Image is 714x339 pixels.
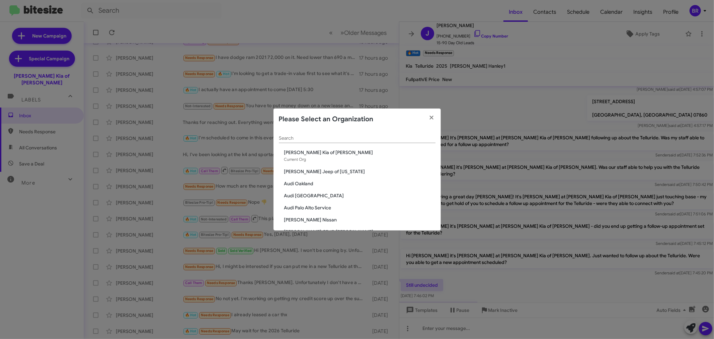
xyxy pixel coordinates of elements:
[284,149,435,156] span: [PERSON_NAME] Kia of [PERSON_NAME]
[284,204,435,211] span: Audi Palo Alto Service
[284,192,435,199] span: Audi [GEOGRAPHIC_DATA]
[284,228,435,235] span: [PERSON_NAME] CDJR [PERSON_NAME]
[284,180,435,187] span: Audi Oakland
[279,114,374,125] h2: Please Select an Organization
[284,157,306,162] span: Current Org
[284,168,435,175] span: [PERSON_NAME] Jeep of [US_STATE]
[284,216,435,223] span: [PERSON_NAME] Nissan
